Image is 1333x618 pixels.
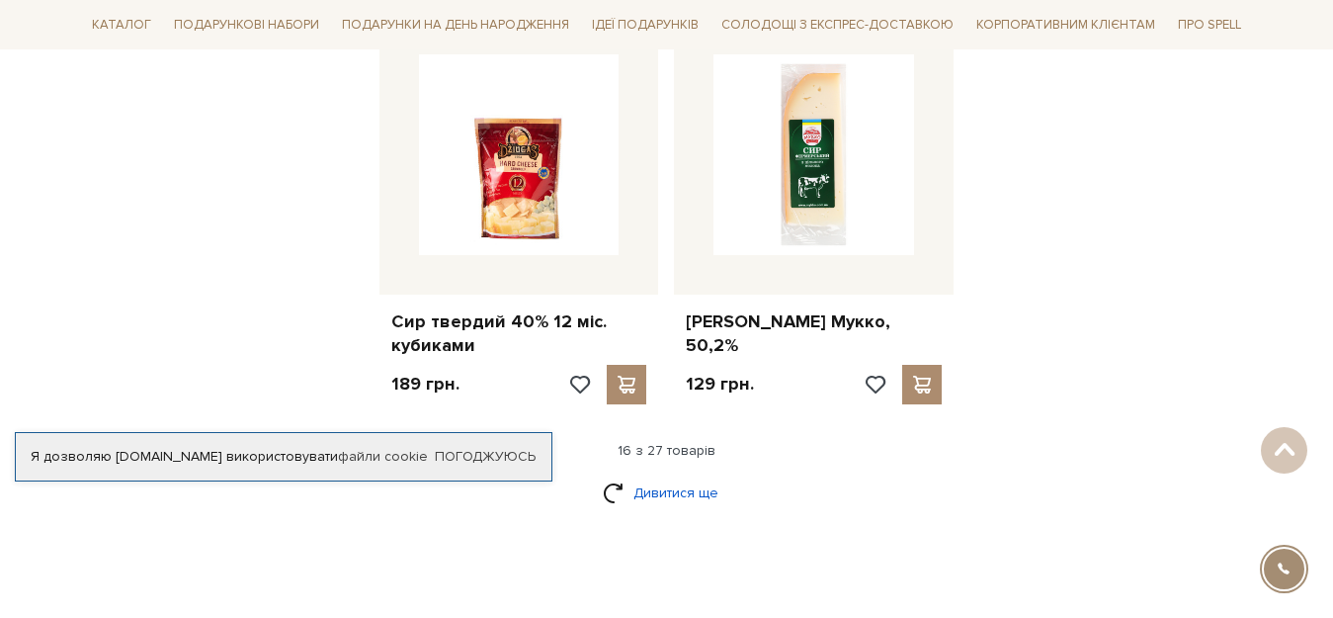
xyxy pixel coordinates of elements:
[84,10,159,41] a: Каталог
[686,373,754,396] p: 129 грн.
[713,54,914,255] img: Сир фермерський Мукко, 50,2%
[1170,10,1249,41] a: Про Spell
[603,476,731,510] a: Дивитися ще
[338,448,428,465] a: файли cookie
[391,310,647,357] a: Сир твердий 40% 12 міс. кубиками
[968,10,1163,41] a: Корпоративним клієнтам
[16,448,551,466] div: Я дозволяю [DOMAIN_NAME] використовувати
[435,448,536,466] a: Погоджуюсь
[391,373,459,396] p: 189 грн.
[419,54,620,255] img: Сир твердий 40% 12 міс. кубиками
[166,10,327,41] a: Подарункові набори
[686,310,942,357] a: [PERSON_NAME] Мукко, 50,2%
[584,10,707,41] a: Ідеї подарунків
[76,442,1258,460] div: 16 з 27 товарів
[713,8,961,42] a: Солодощі з експрес-доставкою
[334,10,577,41] a: Подарунки на День народження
